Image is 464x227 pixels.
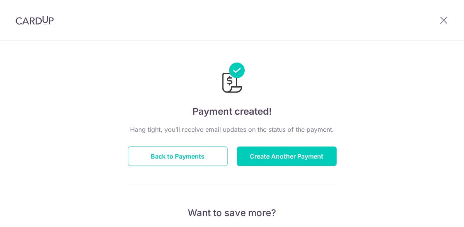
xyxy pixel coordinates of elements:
[128,147,228,166] button: Back to Payments
[220,63,245,95] img: Payments
[128,125,337,134] p: Hang tight, you’ll receive email updates on the status of the payment.
[237,147,337,166] button: Create Another Payment
[128,207,337,219] p: Want to save more?
[128,105,337,119] h4: Payment created!
[16,16,54,25] img: CardUp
